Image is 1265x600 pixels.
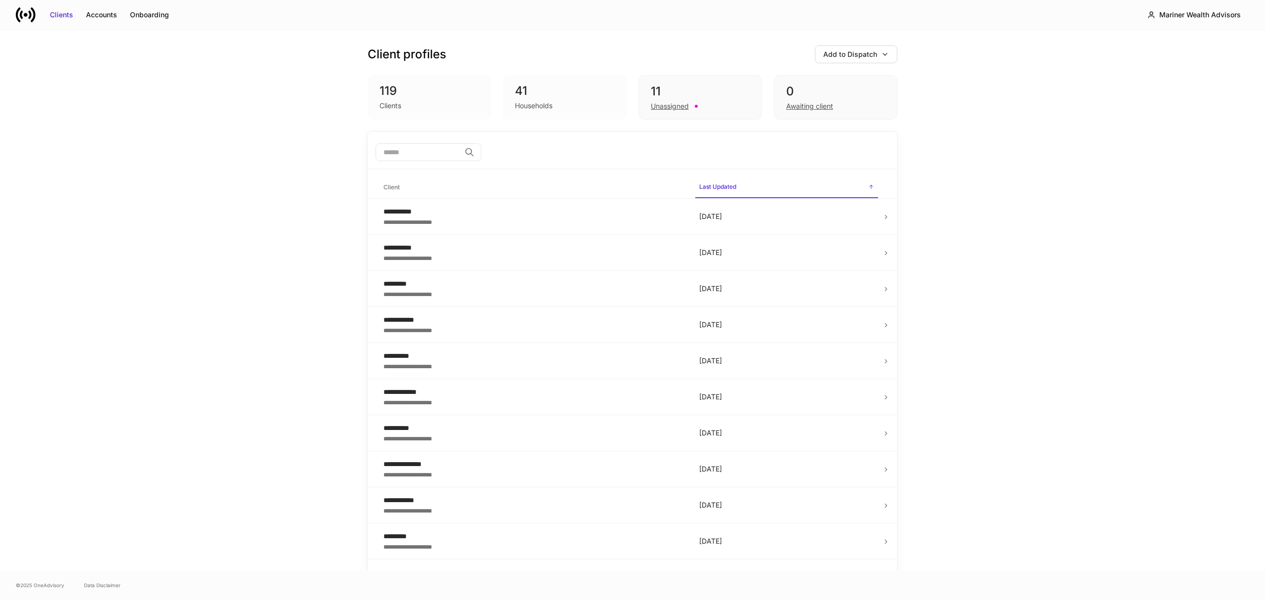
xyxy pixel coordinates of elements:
[699,248,874,257] p: [DATE]
[1159,10,1241,20] div: Mariner Wealth Advisors
[651,84,750,99] div: 11
[515,83,615,99] div: 41
[699,536,874,546] p: [DATE]
[80,7,124,23] button: Accounts
[383,182,400,192] h6: Client
[43,7,80,23] button: Clients
[50,10,73,20] div: Clients
[651,101,689,111] div: Unassigned
[1139,6,1249,24] button: Mariner Wealth Advisors
[515,101,552,111] div: Households
[379,177,687,198] span: Client
[379,101,401,111] div: Clients
[815,45,897,63] button: Add to Dispatch
[699,356,874,366] p: [DATE]
[124,7,175,23] button: Onboarding
[16,581,64,589] span: © 2025 OneAdvisory
[368,46,446,62] h3: Client profiles
[699,320,874,330] p: [DATE]
[774,75,897,120] div: 0Awaiting client
[786,101,833,111] div: Awaiting client
[699,182,736,191] h6: Last Updated
[699,428,874,438] p: [DATE]
[699,212,874,221] p: [DATE]
[699,284,874,294] p: [DATE]
[379,83,479,99] div: 119
[699,392,874,402] p: [DATE]
[695,177,878,198] span: Last Updated
[84,581,121,589] a: Data Disclaimer
[130,10,169,20] div: Onboarding
[86,10,117,20] div: Accounts
[823,49,877,59] div: Add to Dispatch
[638,75,762,120] div: 11Unassigned
[699,464,874,474] p: [DATE]
[786,84,885,99] div: 0
[699,500,874,510] p: [DATE]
